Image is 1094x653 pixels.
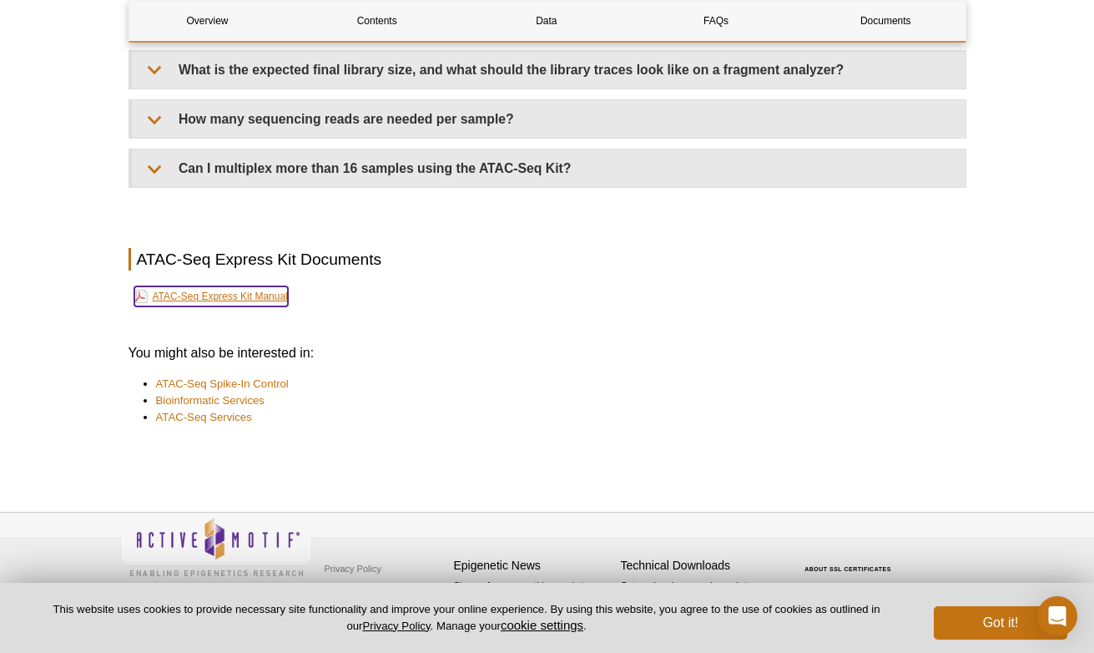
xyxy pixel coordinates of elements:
summary: Can I multiplex more than 16 samples using the ATAC-Seq Kit? [132,149,965,187]
p: This website uses cookies to provide necessary site functionality and improve your online experie... [27,602,906,634]
h2: ATAC-Seq Express Kit Documents [129,248,966,271]
a: ATAC-Seq Express Kit Manual [134,286,288,306]
p: Sign up for our monthly newsletter highlighting recent publications in the field of epigenetics. [454,579,613,635]
h4: Technical Downloads [621,559,779,573]
a: ATAC-Seq Spike-In Control [156,376,289,392]
a: ATAC-Seq Services [156,409,252,426]
button: Got it! [934,606,1067,640]
a: Overview [129,1,286,41]
a: Bioinformatic Services [156,392,265,409]
a: Privacy Policy [320,556,386,581]
h4: Epigenetic News [454,559,613,573]
table: Click to Verify - This site chose Symantec SSL for secure e-commerce and confidential communicati... [788,542,913,579]
a: Terms & Conditions [320,581,408,606]
img: Active Motif, [120,513,312,580]
a: ABOUT SSL CERTIFICATES [804,566,891,572]
a: Documents [807,1,964,41]
summary: What is the expected final library size, and what should the library traces look like on a fragme... [132,51,965,89]
a: Data [468,1,625,41]
button: cookie settings [501,618,583,632]
a: Contents [299,1,456,41]
p: Get our brochures and newsletters, or request them by mail. [621,579,779,621]
a: FAQs [638,1,794,41]
summary: How many sequencing reads are needed per sample? [132,100,965,138]
a: Privacy Policy [362,620,430,632]
h3: You might also be interested in: [129,343,966,363]
div: Open Intercom Messenger [1037,596,1077,636]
